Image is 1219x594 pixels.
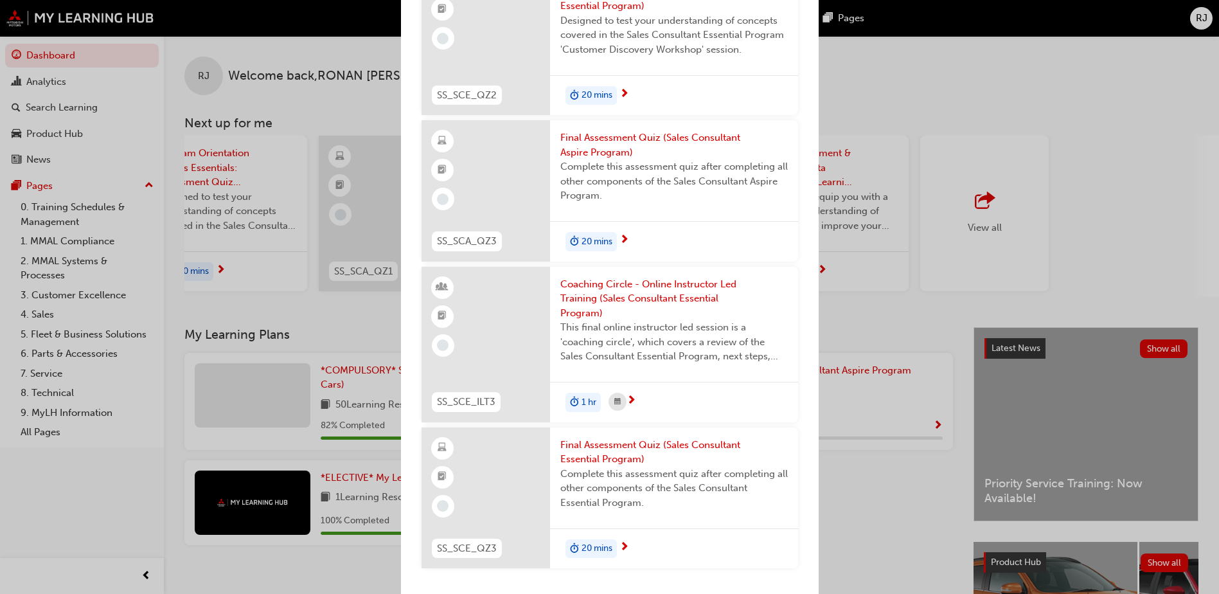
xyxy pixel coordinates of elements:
[582,88,612,103] span: 20 mins
[437,234,497,249] span: SS_SCA_QZ3
[619,542,629,553] span: next-icon
[438,469,447,485] span: booktick-icon
[582,395,596,410] span: 1 hr
[582,541,612,556] span: 20 mins
[560,130,788,159] span: Final Assessment Quiz (Sales Consultant Aspire Program)
[438,440,447,456] span: learningResourceType_ELEARNING-icon
[437,339,449,351] span: learningRecordVerb_NONE-icon
[560,277,788,321] span: Coaching Circle - Online Instructor Led Training (Sales Consultant Essential Program)
[437,88,497,103] span: SS_SCE_QZ2
[438,308,447,325] span: booktick-icon
[438,162,447,179] span: booktick-icon
[570,233,579,250] span: duration-icon
[560,320,788,364] span: This final online instructor led session is a 'coaching circle', which covers a review of the Sal...
[560,467,788,510] span: Complete this assessment quiz after completing all other components of the Sales Consultant Essen...
[437,194,449,205] span: learningRecordVerb_NONE-icon
[437,500,449,512] span: learningRecordVerb_NONE-icon
[422,428,798,569] a: SS_SCE_QZ3Final Assessment Quiz (Sales Consultant Essential Program)Complete this assessment quiz...
[422,267,798,422] a: SS_SCE_ILT3Coaching Circle - Online Instructor Led Training (Sales Consultant Essential Program)T...
[619,89,629,100] span: next-icon
[560,438,788,467] span: Final Assessment Quiz (Sales Consultant Essential Program)
[582,235,612,249] span: 20 mins
[437,541,497,556] span: SS_SCE_QZ3
[570,394,579,411] span: duration-icon
[422,120,798,262] a: SS_SCA_QZ3Final Assessment Quiz (Sales Consultant Aspire Program)Complete this assessment quiz af...
[560,14,788,57] span: Designed to test your understanding of concepts covered in the Sales Consultant Essential Program...
[438,1,447,18] span: booktick-icon
[619,235,629,246] span: next-icon
[627,395,636,407] span: next-icon
[570,541,579,557] span: duration-icon
[438,279,447,296] span: learningResourceType_INSTRUCTOR_LED-icon
[570,87,579,104] span: duration-icon
[437,395,495,410] span: SS_SCE_ILT3
[560,159,788,203] span: Complete this assessment quiz after completing all other components of the Sales Consultant Aspir...
[614,394,621,410] span: calendar-icon
[437,33,449,44] span: learningRecordVerb_NONE-icon
[438,133,447,150] span: learningResourceType_ELEARNING-icon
